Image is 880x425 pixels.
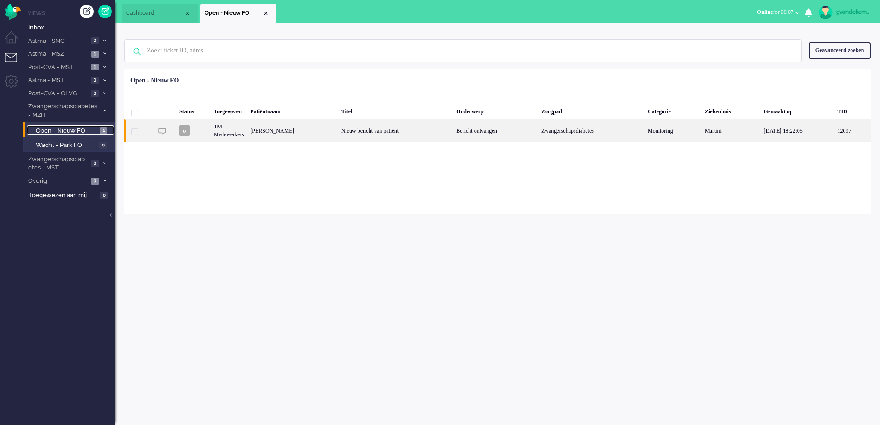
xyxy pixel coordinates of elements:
[751,6,805,19] button: Onlinefor 00:07
[262,10,270,17] div: Close tab
[538,101,645,119] div: Zorgpad
[5,53,25,74] li: Tickets menu
[29,191,97,200] span: Toegewezen aan mij
[125,40,149,64] img: ic-search-icon.svg
[834,101,871,119] div: TID
[100,127,107,134] span: 1
[29,23,115,32] span: Inbox
[247,119,338,142] div: [PERSON_NAME]
[36,141,97,150] span: Wacht - Park FO
[761,119,834,142] div: [DATE] 18:22:05
[91,37,99,44] span: 0
[645,101,702,119] div: Categorie
[211,119,247,142] div: TM Medewerkers
[809,42,871,58] div: Geavanceerd zoeken
[27,76,88,85] span: Astma - MST
[200,4,276,23] li: View
[27,63,88,72] span: Post-CVA - MST
[538,119,645,142] div: Zwangerschapsdiabetes
[761,101,834,119] div: Gemaakt op
[5,75,25,95] li: Admin menu
[27,190,115,200] a: Toegewezen aan mij 0
[91,77,99,84] span: 0
[757,9,793,15] span: for 00:07
[27,50,88,58] span: Astma - MSZ
[122,4,198,23] li: Dashboard
[36,127,98,135] span: Open - Nieuw FO
[27,89,88,98] span: Post-CVA - OLVG
[27,22,115,32] a: Inbox
[184,10,191,17] div: Close tab
[5,31,25,52] li: Dashboard menu
[453,119,538,142] div: Bericht ontvangen
[91,160,99,167] span: 0
[98,5,112,18] a: Quick Ticket
[338,101,453,119] div: Titel
[338,119,453,142] div: Nieuw bericht van patiënt
[27,102,98,119] span: Zwangerschapsdiabetes - MZH
[91,51,99,58] span: 1
[99,142,107,149] span: 0
[91,64,99,70] span: 1
[702,101,761,119] div: Ziekenhuis
[27,155,88,172] span: Zwangerschapsdiabetes - MST
[124,119,871,142] div: 12097
[27,125,114,135] a: Open - Nieuw FO 1
[205,9,262,17] span: Open - Nieuw FO
[702,119,761,142] div: Martini
[817,6,871,19] a: gvandekempe
[834,119,871,142] div: 12097
[100,192,108,199] span: 0
[751,3,805,23] li: Onlinefor 00:07
[130,76,179,85] div: Open - Nieuw FO
[91,178,99,185] span: 6
[126,9,184,17] span: dashboard
[158,128,166,135] img: ic_chat_grey.svg
[5,6,21,13] a: Omnidesk
[757,9,773,15] span: Online
[247,101,338,119] div: Patiëntnaam
[80,5,94,18] div: Creëer ticket
[645,119,702,142] div: Monitoring
[140,40,789,62] input: Zoek: ticket ID, adres
[453,101,538,119] div: Onderwerp
[27,140,114,150] a: Wacht - Park FO 0
[91,90,99,97] span: 0
[836,7,871,17] div: gvandekempe
[5,4,21,20] img: flow_omnibird.svg
[176,101,211,119] div: Status
[28,9,115,17] li: Views
[27,177,88,186] span: Overig
[819,6,833,19] img: avatar
[179,125,190,136] span: o
[27,37,88,46] span: Astma - SMC
[211,101,247,119] div: Toegewezen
